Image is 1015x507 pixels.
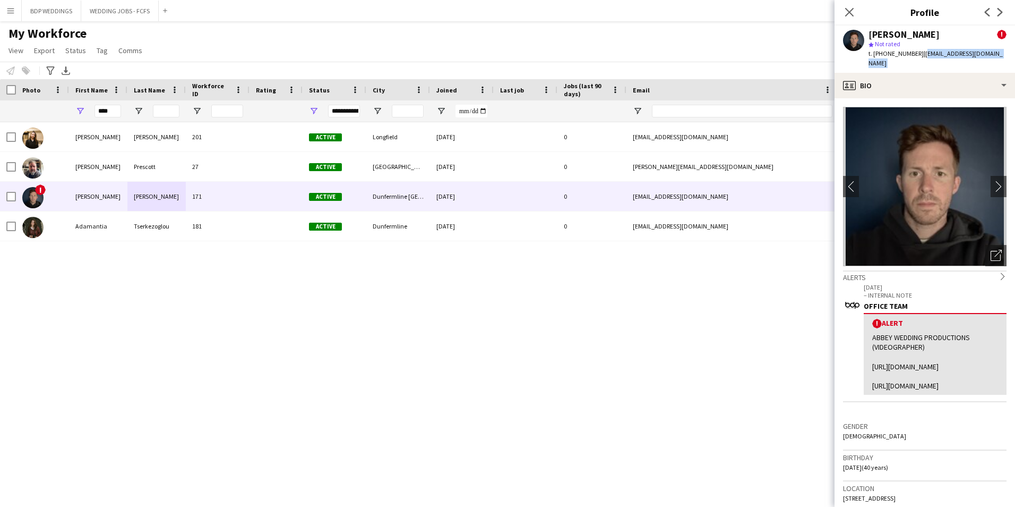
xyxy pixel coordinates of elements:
[868,49,924,57] span: t. [PHONE_NUMBER]
[134,86,165,94] span: Last Name
[92,44,112,57] a: Tag
[864,291,1007,299] p: – INTERNAL NOTE
[127,152,186,181] div: Prescott
[626,152,839,181] div: [PERSON_NAME][EMAIL_ADDRESS][DOMAIN_NAME]
[75,106,85,116] button: Open Filter Menu
[114,44,147,57] a: Comms
[81,1,159,21] button: WEDDING JOBS - FCFS
[835,5,1015,19] h3: Profile
[633,86,650,94] span: Email
[872,319,882,328] span: !
[186,122,250,151] div: 201
[186,182,250,211] div: 171
[44,64,57,77] app-action-btn: Advanced filters
[65,46,86,55] span: Status
[127,182,186,211] div: [PERSON_NAME]
[868,30,940,39] div: [PERSON_NAME]
[843,432,906,440] span: [DEMOGRAPHIC_DATA]
[22,157,44,179] img: Adam Prescott
[557,152,626,181] div: 0
[392,105,424,117] input: City Filter Input
[843,107,1007,266] img: Crew avatar or photo
[127,122,186,151] div: [PERSON_NAME]
[211,105,243,117] input: Workforce ID Filter Input
[4,44,28,57] a: View
[436,86,457,94] span: Joined
[868,49,1003,67] span: | [EMAIL_ADDRESS][DOMAIN_NAME]
[864,301,1007,311] div: OFFICE TEAM
[430,122,494,151] div: [DATE]
[30,44,59,57] a: Export
[8,46,23,55] span: View
[69,152,127,181] div: [PERSON_NAME]
[557,182,626,211] div: 0
[626,122,839,151] div: [EMAIL_ADDRESS][DOMAIN_NAME]
[192,82,230,98] span: Workforce ID
[309,106,319,116] button: Open Filter Menu
[97,46,108,55] span: Tag
[373,86,385,94] span: City
[8,26,87,41] span: My Workforce
[366,212,430,241] div: Dunfermline
[843,463,888,471] span: [DATE] (40 years)
[373,106,382,116] button: Open Filter Menu
[455,105,487,117] input: Joined Filter Input
[872,318,998,328] div: Alert
[309,193,342,201] span: Active
[186,212,250,241] div: 181
[118,46,142,55] span: Comms
[22,128,44,149] img: Adam Harvey
[127,212,186,241] div: Tserkezoglou
[430,182,494,211] div: [DATE]
[557,212,626,241] div: 0
[366,182,430,211] div: Dunfermline [GEOGRAPHIC_DATA][PERSON_NAME], [GEOGRAPHIC_DATA]
[134,106,143,116] button: Open Filter Menu
[557,122,626,151] div: 0
[186,152,250,181] div: 27
[564,82,607,98] span: Jobs (last 90 days)
[430,212,494,241] div: [DATE]
[309,163,342,171] span: Active
[875,40,900,48] span: Not rated
[430,152,494,181] div: [DATE]
[626,182,839,211] div: [EMAIL_ADDRESS][DOMAIN_NAME]
[22,1,81,21] button: BDP WEDDINGS
[153,105,179,117] input: Last Name Filter Input
[633,106,642,116] button: Open Filter Menu
[309,223,342,231] span: Active
[843,421,1007,431] h3: Gender
[626,212,839,241] div: [EMAIL_ADDRESS][DOMAIN_NAME]
[652,105,832,117] input: Email Filter Input
[35,184,46,195] span: !
[872,333,998,391] div: ABBEY WEDDING PRODUCTIONS (VIDEOGRAPHER) [URL][DOMAIN_NAME] [URL][DOMAIN_NAME]
[843,484,1007,493] h3: Location
[309,86,330,94] span: Status
[192,106,202,116] button: Open Filter Menu
[500,86,524,94] span: Last job
[75,86,108,94] span: First Name
[61,44,90,57] a: Status
[34,46,55,55] span: Export
[843,453,1007,462] h3: Birthday
[997,30,1007,39] span: !
[22,217,44,238] img: Adamantia Tserkezoglou
[256,86,276,94] span: Rating
[835,73,1015,98] div: Bio
[843,271,1007,282] div: Alerts
[366,122,430,151] div: Longfield
[22,86,40,94] span: Photo
[22,187,44,208] img: Adam Stanley
[366,152,430,181] div: [GEOGRAPHIC_DATA]
[985,245,1007,266] div: Open photos pop-in
[69,122,127,151] div: [PERSON_NAME]
[59,64,72,77] app-action-btn: Export XLSX
[436,106,446,116] button: Open Filter Menu
[69,182,127,211] div: [PERSON_NAME]
[864,283,1007,291] p: [DATE]
[843,494,896,502] span: [STREET_ADDRESS]
[94,105,121,117] input: First Name Filter Input
[69,212,127,241] div: Adamantia
[309,133,342,141] span: Active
